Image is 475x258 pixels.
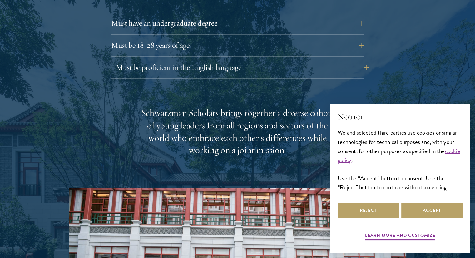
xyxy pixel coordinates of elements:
[338,203,399,218] button: Reject
[401,203,463,218] button: Accept
[338,112,463,122] h2: Notice
[338,128,463,191] div: We and selected third parties use cookies or similar technologies for technical purposes and, wit...
[141,107,334,157] div: Schwarzman Scholars brings together a diverse cohort of young leaders from all regions and sector...
[116,60,369,75] button: Must be proficient in the English language
[338,146,460,165] a: cookie policy
[111,16,364,31] button: Must have an undergraduate degree
[365,231,435,241] button: Learn more and customize
[111,38,364,53] button: Must be 18-28 years of age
